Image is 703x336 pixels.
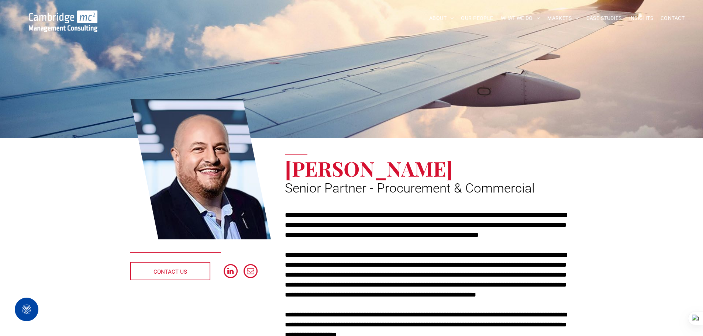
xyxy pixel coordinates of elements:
[29,11,97,19] a: Your Business Transformed | Cambridge Management Consulting
[130,262,210,280] a: CONTACT US
[457,13,497,24] a: OUR PEOPLE
[544,13,582,24] a: MARKETS
[130,98,271,241] a: Procurement | Andy Everest | Senior Partner - Procurement
[224,264,238,280] a: linkedin
[29,10,97,32] img: Go to Homepage
[244,264,258,280] a: email
[285,155,453,182] span: [PERSON_NAME]
[657,13,688,24] a: CONTACT
[497,13,544,24] a: WHAT WE DO
[425,13,458,24] a: ABOUT
[285,181,535,196] span: Senior Partner - Procurement & Commercial
[626,13,657,24] a: INSIGHTS
[154,263,187,281] span: CONTACT US
[583,13,626,24] a: CASE STUDIES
